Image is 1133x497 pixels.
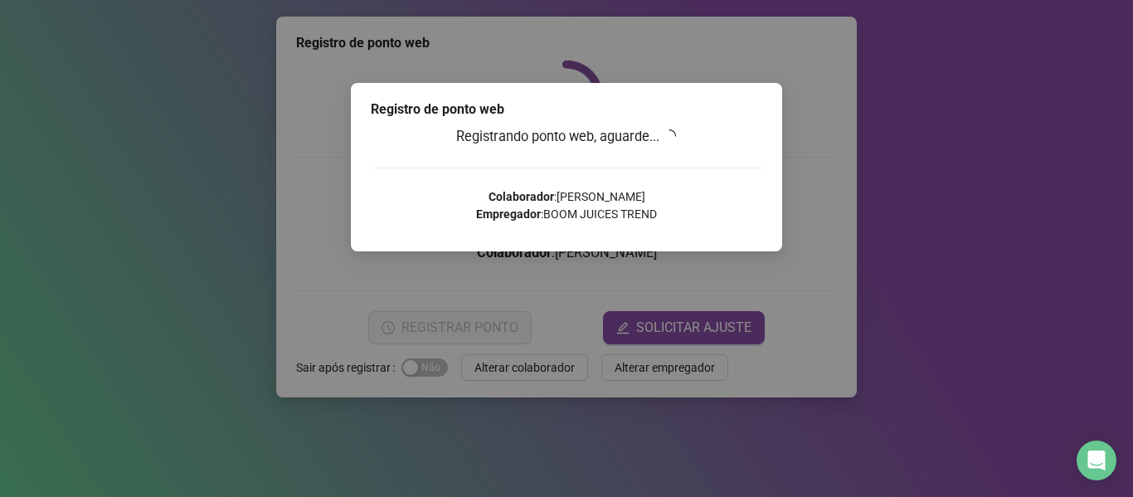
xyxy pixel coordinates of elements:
div: Open Intercom Messenger [1077,441,1116,480]
p: : [PERSON_NAME] : BOOM JUICES TREND [371,188,762,223]
strong: Empregador [476,207,541,221]
div: Registro de ponto web [371,100,762,119]
strong: Colaborador [489,190,554,203]
h3: Registrando ponto web, aguarde... [371,126,762,148]
span: loading [663,129,676,143]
